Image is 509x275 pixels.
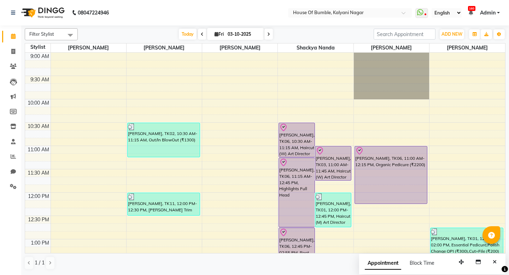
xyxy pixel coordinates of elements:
[440,29,464,39] button: ADD NEW
[29,239,51,247] div: 1:00 PM
[78,3,109,23] b: 08047224946
[26,169,51,177] div: 11:30 AM
[355,146,427,204] div: [PERSON_NAME], TK06, 11:00 AM-12:15 PM, Organic Pedicure (₹2200)
[202,43,277,52] span: [PERSON_NAME]
[315,193,351,227] div: [PERSON_NAME], TK01, 12:00 PM-12:45 PM, Haircut (M) Art Director Shackya
[279,158,315,227] div: [PERSON_NAME], TK06, 11:15 AM-12:45 PM, Highlights Full Head
[226,29,261,40] input: 2025-10-03
[179,29,197,40] span: Today
[410,260,434,266] span: Block Time
[479,247,502,268] iframe: chat widget
[27,193,51,200] div: 12:00 PM
[365,257,401,270] span: Appointment
[26,146,51,153] div: 11:00 AM
[469,10,473,16] a: 160
[26,99,51,107] div: 10:00 AM
[374,29,435,40] input: Search Appointment
[480,9,496,17] span: Admin
[27,216,51,223] div: 12:30 PM
[278,43,353,52] span: Shackya Nanda
[18,3,66,23] img: logo
[127,43,202,52] span: [PERSON_NAME]
[35,259,45,267] span: 1 / 1
[279,123,315,157] div: [PERSON_NAME], TK06, 10:30 AM-11:15 AM, Haircut (W) Art Director Shackya
[51,43,126,52] span: [PERSON_NAME]
[429,43,505,52] span: [PERSON_NAME]
[128,193,200,215] div: [PERSON_NAME], TK11, 12:00 PM-12:30 PM, [PERSON_NAME] Trim
[29,76,51,83] div: 9:30 AM
[213,31,226,37] span: Fri
[26,123,51,130] div: 10:30 AM
[25,43,51,51] div: Stylist
[468,6,475,11] span: 160
[29,53,51,60] div: 9:00 AM
[128,123,200,157] div: [PERSON_NAME], TK02, 10:30 AM-11:15 AM, Out/In BlowOut (₹1300)
[29,31,54,37] span: Filter Stylist
[441,31,462,37] span: ADD NEW
[354,43,429,52] span: [PERSON_NAME]
[315,146,351,180] div: [PERSON_NAME], TK03, 11:00 AM-11:45 AM, Haircut (W) Art Director Shackya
